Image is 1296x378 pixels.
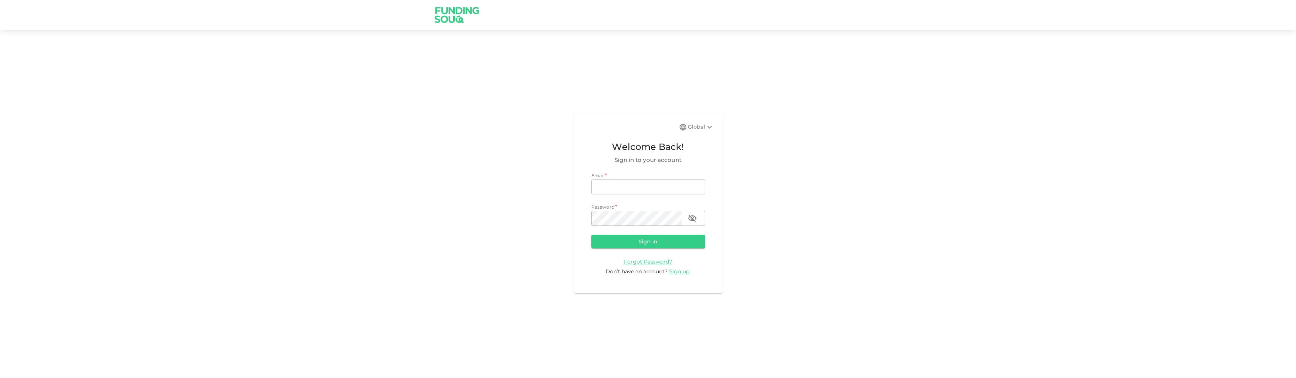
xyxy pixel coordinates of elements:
span: Don’t have an account? [606,268,668,275]
span: Sign up [669,268,689,275]
button: Sign in [591,235,705,248]
span: Welcome Back! [591,140,705,154]
span: Email [591,173,605,178]
div: Global [688,123,714,132]
span: Password [591,204,615,210]
input: password [591,211,682,226]
a: Forgot Password? [624,258,672,265]
input: email [591,179,705,194]
span: Sign in to your account [591,156,705,165]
